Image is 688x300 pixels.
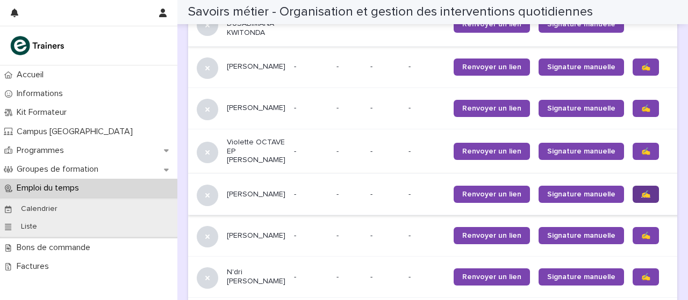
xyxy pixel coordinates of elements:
[641,105,650,112] font: ✍️
[539,143,624,160] a: Signature manuelle
[294,104,296,112] font: -
[641,191,650,198] font: ✍️
[547,273,615,281] font: Signature manuelle
[641,232,650,239] font: ✍️
[539,58,624,76] a: Signature manuelle
[539,268,624,286] a: Signature manuelle
[633,58,659,76] a: ✍️
[547,105,615,112] font: Signature manuelle
[454,143,530,160] a: Renvoyer un lien
[294,63,296,70] font: -
[633,100,659,117] a: ✍️
[454,268,530,286] a: Renvoyer un lien
[408,191,411,198] font: -
[294,148,296,155] font: -
[336,63,339,70] font: -
[17,184,79,192] font: Emploi du temps
[641,148,650,155] font: ✍️
[547,232,615,239] font: Signature manuelle
[454,227,530,244] a: Renvoyer un lien
[539,186,624,203] a: Signature manuelle
[462,148,521,155] font: Renvoyer un lien
[454,58,530,76] a: Renvoyer un lien
[641,63,650,71] font: ✍️
[227,104,285,112] font: [PERSON_NAME]
[336,191,339,198] font: -
[227,232,285,239] font: [PERSON_NAME]
[227,63,285,70] font: [PERSON_NAME]
[633,186,659,203] a: ✍️
[294,273,296,281] font: -
[336,104,339,112] font: -
[336,232,339,239] font: -
[17,127,133,136] font: Campus [GEOGRAPHIC_DATA]
[370,232,372,239] font: -
[641,273,650,281] font: ✍️
[462,191,521,198] font: Renvoyer un lien
[462,232,521,239] font: Renvoyer un lien
[21,223,37,230] font: Liste
[21,205,58,213] font: Calendrier
[408,232,411,239] font: -
[370,63,372,70] font: -
[408,148,411,155] font: -
[547,148,615,155] font: Signature manuelle
[9,35,68,56] img: K0CqGN7SDeD6s4JG8KQk
[294,232,296,239] font: -
[633,268,659,286] a: ✍️
[408,104,411,112] font: -
[547,63,615,71] font: Signature manuelle
[17,108,67,116] font: Kit Formateur
[408,63,411,70] font: -
[17,89,63,98] font: Informations
[462,105,521,112] font: Renvoyer un lien
[370,191,372,198] font: -
[408,273,411,281] font: -
[294,191,296,198] font: -
[188,5,593,18] font: Savoirs métier - Organisation et gestion des interventions quotidiennes
[17,70,44,79] font: Accueil
[454,186,530,203] a: Renvoyer un lien
[17,165,98,173] font: Groupes de formation
[539,227,624,244] a: Signature manuelle
[633,227,659,244] a: ✍️
[227,268,285,285] font: N'dri [PERSON_NAME]
[462,273,521,281] font: Renvoyer un lien
[454,100,530,117] a: Renvoyer un lien
[336,273,339,281] font: -
[336,148,339,155] font: -
[462,63,521,71] font: Renvoyer un lien
[370,148,372,155] font: -
[547,191,615,198] font: Signature manuelle
[17,262,49,270] font: Factures
[227,191,285,198] font: [PERSON_NAME]
[17,243,90,252] font: Bons de commande
[370,273,372,281] font: -
[227,138,287,164] font: Violette OCTAVE EP [PERSON_NAME]
[17,146,64,155] font: Programmes
[539,100,624,117] a: Signature manuelle
[633,143,659,160] a: ✍️
[370,104,372,112] font: -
